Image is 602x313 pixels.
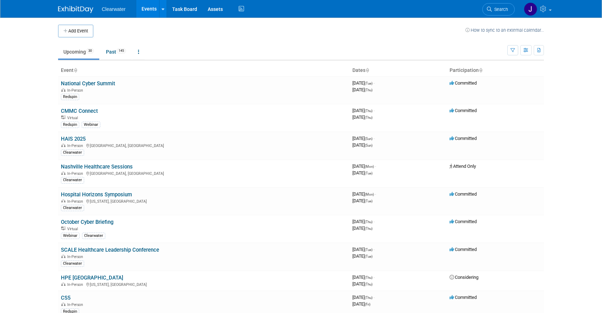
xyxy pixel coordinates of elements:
a: HPE [GEOGRAPHIC_DATA] [61,275,123,281]
span: (Thu) [365,227,372,231]
div: [GEOGRAPHIC_DATA], [GEOGRAPHIC_DATA] [61,142,347,148]
span: [DATE] [352,219,375,224]
a: How to sync to an external calendar... [465,27,544,33]
img: ExhibitDay [58,6,93,13]
span: (Sun) [365,143,372,147]
span: [DATE] [352,170,372,176]
a: Sort by Event Name [74,67,77,73]
img: Virtual Event [61,227,65,230]
span: In-Person [67,282,85,287]
div: [GEOGRAPHIC_DATA], [GEOGRAPHIC_DATA] [61,170,347,176]
a: Search [482,3,515,16]
span: 30 [86,48,94,54]
span: (Thu) [365,282,372,286]
span: 145 [117,48,126,54]
span: Committed [450,295,477,300]
div: [US_STATE], [GEOGRAPHIC_DATA] [61,281,347,287]
span: [DATE] [352,136,375,141]
span: In-Person [67,254,85,259]
img: In-Person Event [61,199,65,203]
img: In-Person Event [61,88,65,92]
span: - [374,275,375,280]
span: [DATE] [352,281,372,287]
th: Participation [447,65,544,76]
span: - [374,247,375,252]
img: Jakera Willis [524,2,537,16]
span: [DATE] [352,295,375,300]
a: Sort by Participation Type [479,67,482,73]
img: In-Person Event [61,171,65,175]
span: (Thu) [365,220,372,224]
span: (Tue) [365,171,372,175]
a: Sort by Start Date [365,67,369,73]
img: In-Person Event [61,143,65,147]
div: Clearwater [82,233,105,239]
span: [DATE] [352,253,372,259]
span: (Thu) [365,88,372,92]
span: - [374,219,375,224]
span: (Thu) [365,116,372,119]
div: Webinar [61,233,80,239]
span: Considering [450,275,478,280]
span: (Tue) [365,81,372,85]
span: (Thu) [365,276,372,280]
span: (Tue) [365,248,372,252]
span: - [374,80,375,86]
span: (Thu) [365,109,372,113]
div: Clearwater [61,177,84,183]
span: [DATE] [352,191,376,197]
div: Redspin [61,122,79,128]
button: Add Event [58,25,93,37]
span: (Mon) [365,165,374,168]
div: Webinar [82,122,100,128]
span: In-Person [67,199,85,204]
span: - [374,295,375,300]
span: [DATE] [352,198,372,203]
span: (Fri) [365,302,370,306]
a: Nashville Healthcare Sessions [61,164,133,170]
span: Committed [450,136,477,141]
span: (Sun) [365,137,372,141]
a: Hospital Horizons Symposium [61,191,132,198]
a: October Cyber Briefing [61,219,113,225]
span: [DATE] [352,301,370,307]
span: - [375,164,376,169]
span: - [374,136,375,141]
th: Event [58,65,350,76]
a: HAIS 2025 [61,136,86,142]
span: In-Person [67,143,85,148]
span: [DATE] [352,108,375,113]
span: Virtual [67,227,80,231]
span: [DATE] [352,142,372,148]
span: [DATE] [352,115,372,120]
span: Clearwater [102,6,126,12]
span: - [374,108,375,113]
th: Dates [350,65,447,76]
span: [DATE] [352,226,372,231]
span: (Mon) [365,192,374,196]
span: Search [492,7,508,12]
div: Clearwater [61,260,84,267]
a: Upcoming30 [58,45,99,59]
span: Committed [450,108,477,113]
span: [DATE] [352,80,375,86]
span: [DATE] [352,164,376,169]
div: Clearwater [61,149,84,156]
span: (Thu) [365,296,372,300]
a: CMMC Connect [61,108,98,114]
span: Committed [450,219,477,224]
a: SCALE Healthcare Leadership Conference [61,247,159,253]
span: [DATE] [352,275,375,280]
a: CS5 [61,295,70,301]
div: Redspin [61,94,79,100]
span: (Tue) [365,199,372,203]
a: National Cyber Summit [61,80,115,87]
span: Committed [450,191,477,197]
span: Committed [450,80,477,86]
span: In-Person [67,88,85,93]
div: Clearwater [61,205,84,211]
a: Past145 [101,45,131,59]
span: [DATE] [352,247,375,252]
span: In-Person [67,171,85,176]
span: - [375,191,376,197]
